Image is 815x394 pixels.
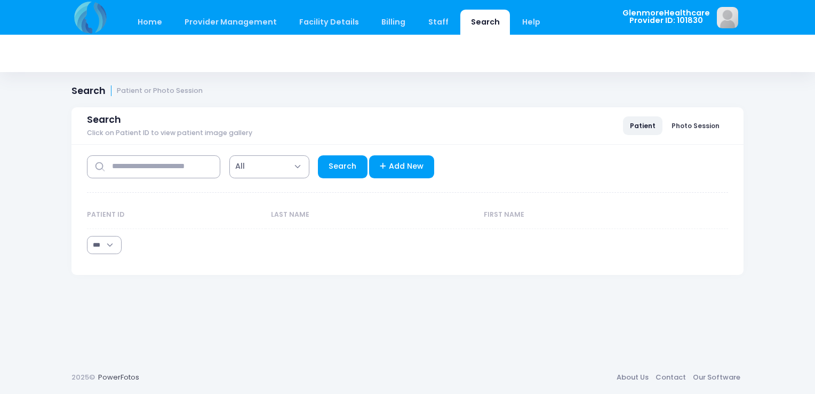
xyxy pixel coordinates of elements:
[369,155,435,178] a: Add New
[318,155,367,178] a: Search
[87,201,266,229] th: Patient ID
[127,10,172,35] a: Home
[117,87,203,95] small: Patient or Photo Session
[229,155,309,178] span: All
[418,10,459,35] a: Staff
[174,10,287,35] a: Provider Management
[478,201,701,229] th: First Name
[235,161,245,172] span: All
[689,368,744,387] a: Our Software
[87,114,121,125] span: Search
[98,372,139,382] a: PowerFotos
[512,10,551,35] a: Help
[289,10,370,35] a: Facility Details
[613,368,652,387] a: About Us
[460,10,510,35] a: Search
[652,368,689,387] a: Contact
[622,9,710,25] span: GlenmoreHealthcare Provider ID: 101830
[87,129,252,137] span: Click on Patient ID to view patient image gallery
[371,10,416,35] a: Billing
[71,85,203,97] h1: Search
[623,116,662,135] a: Patient
[71,372,95,382] span: 2025©
[665,116,726,135] a: Photo Session
[266,201,478,229] th: Last Name
[717,7,738,28] img: image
